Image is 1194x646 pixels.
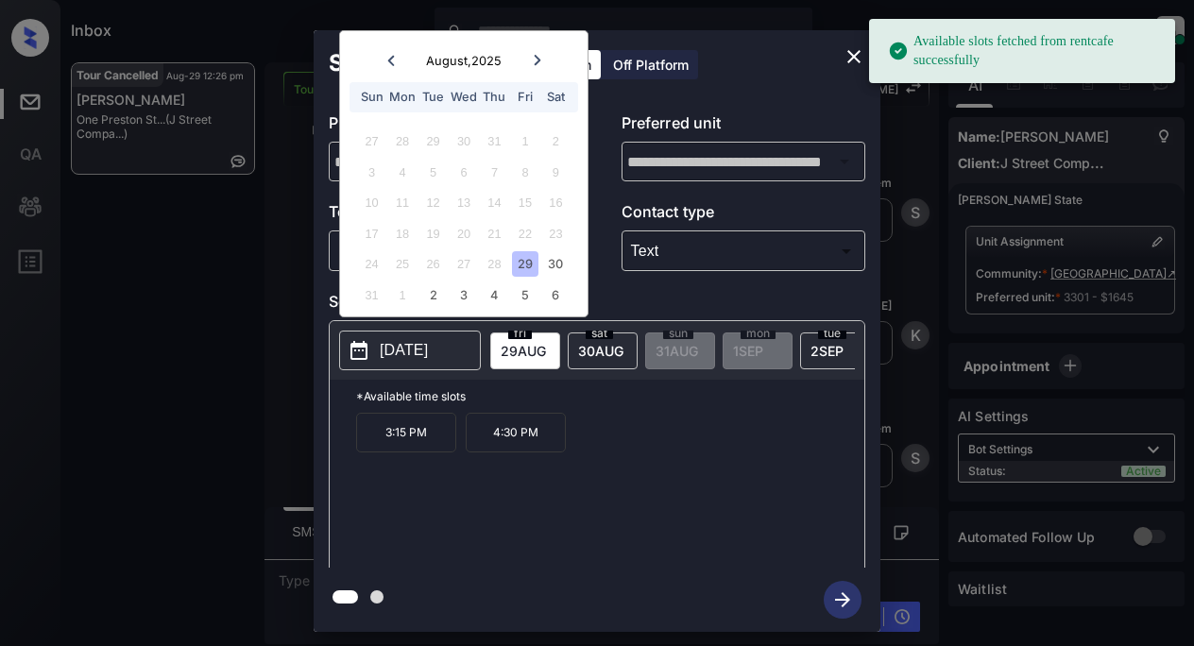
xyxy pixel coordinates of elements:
p: Preferred community [329,111,573,142]
span: 2 SEP [810,343,844,359]
p: Select slot [329,290,865,320]
span: 29 AUG [501,343,546,359]
p: Contact type [622,200,866,230]
span: tue [818,328,846,339]
p: 4:30 PM [466,413,566,452]
p: [DATE] [380,339,428,362]
div: Not available Monday, August 25th, 2025 [389,251,415,277]
div: Mon [389,84,415,110]
div: date-select [800,332,870,369]
div: Not available Tuesday, August 5th, 2025 [420,160,446,185]
button: close [835,38,873,76]
div: Choose Friday, August 29th, 2025 [512,251,537,277]
div: Not available Saturday, August 2nd, 2025 [543,128,569,154]
span: sat [586,328,613,339]
p: 3:15 PM [356,413,456,452]
div: Not available Friday, August 1st, 2025 [512,128,537,154]
div: Not available Sunday, August 17th, 2025 [359,221,384,246]
div: Not available Monday, September 1st, 2025 [389,282,415,308]
div: Not available Monday, July 28th, 2025 [389,128,415,154]
div: Not available Saturday, August 23rd, 2025 [543,221,569,246]
div: Not available Thursday, August 21st, 2025 [482,221,507,246]
div: Not available Thursday, August 14th, 2025 [482,190,507,215]
div: Choose Saturday, August 30th, 2025 [543,251,569,277]
div: Available slots fetched from rentcafe successfully [888,25,1160,77]
div: Not available Sunday, August 24th, 2025 [359,251,384,277]
div: Not available Wednesday, August 27th, 2025 [451,251,476,277]
button: btn-next [812,575,873,624]
div: Not available Monday, August 4th, 2025 [389,160,415,185]
div: Not available Saturday, August 9th, 2025 [543,160,569,185]
div: Not available Tuesday, August 26th, 2025 [420,251,446,277]
div: Not available Saturday, August 16th, 2025 [543,190,569,215]
div: Not available Friday, August 15th, 2025 [512,190,537,215]
div: Not available Monday, August 11th, 2025 [389,190,415,215]
div: Tue [420,84,446,110]
div: Off Platform [604,50,698,79]
div: Not available Tuesday, August 19th, 2025 [420,221,446,246]
div: Not available Friday, August 22nd, 2025 [512,221,537,246]
div: Not available Wednesday, August 6th, 2025 [451,160,476,185]
div: Sun [359,84,384,110]
span: 30 AUG [578,343,623,359]
div: Not available Friday, August 8th, 2025 [512,160,537,185]
div: Wed [451,84,476,110]
div: Thu [482,84,507,110]
div: Not available Sunday, August 3rd, 2025 [359,160,384,185]
div: Not available Monday, August 18th, 2025 [389,221,415,246]
h2: Schedule Tour [314,30,506,96]
div: Not available Thursday, July 31st, 2025 [482,128,507,154]
p: Preferred unit [622,111,866,142]
span: fri [508,328,532,339]
div: Not available Wednesday, August 13th, 2025 [451,190,476,215]
div: month 2025-08 [346,127,581,311]
div: Not available Sunday, August 31st, 2025 [359,282,384,308]
p: Tour type [329,200,573,230]
p: *Available time slots [356,380,864,413]
div: date-select [490,332,560,369]
div: Not available Tuesday, August 12th, 2025 [420,190,446,215]
div: Choose Tuesday, September 2nd, 2025 [420,282,446,308]
div: Not available Sunday, August 10th, 2025 [359,190,384,215]
div: Choose Saturday, September 6th, 2025 [543,282,569,308]
div: Sat [543,84,569,110]
div: Choose Wednesday, September 3rd, 2025 [451,282,476,308]
div: Not available Wednesday, August 20th, 2025 [451,221,476,246]
div: Choose Friday, September 5th, 2025 [512,282,537,308]
div: Not available Tuesday, July 29th, 2025 [420,128,446,154]
div: Not available Thursday, August 28th, 2025 [482,251,507,277]
div: In Person [333,235,569,266]
div: Text [626,235,861,266]
button: [DATE] [339,331,481,370]
div: date-select [568,332,638,369]
div: Not available Thursday, August 7th, 2025 [482,160,507,185]
div: Not available Sunday, July 27th, 2025 [359,128,384,154]
div: Fri [512,84,537,110]
div: Not available Wednesday, July 30th, 2025 [451,128,476,154]
div: Choose Thursday, September 4th, 2025 [482,282,507,308]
